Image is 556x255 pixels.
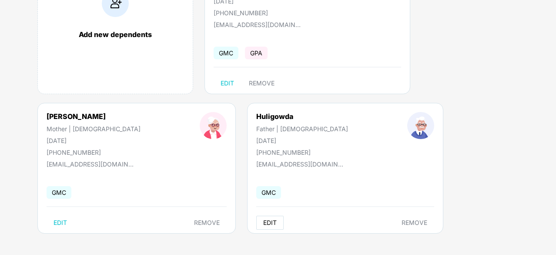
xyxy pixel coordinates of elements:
span: GMC [256,186,281,199]
img: profileImage [407,112,434,139]
button: EDIT [256,216,284,230]
div: [EMAIL_ADDRESS][DOMAIN_NAME] [47,160,134,168]
div: Mother | [DEMOGRAPHIC_DATA] [47,125,141,133]
div: [PERSON_NAME] [47,112,141,121]
span: REMOVE [249,80,275,87]
div: [PHONE_NUMBER] [47,149,141,156]
div: [PHONE_NUMBER] [214,9,315,17]
span: EDIT [221,80,234,87]
span: GMC [47,186,71,199]
div: [EMAIL_ADDRESS][DOMAIN_NAME] [256,160,343,168]
img: profileImage [200,112,227,139]
span: EDIT [54,219,67,226]
div: Huligowda [256,112,348,121]
button: REMOVE [187,216,227,230]
button: REMOVE [395,216,434,230]
div: [DATE] [47,137,141,144]
div: Add new dependents [47,30,184,39]
div: [EMAIL_ADDRESS][DOMAIN_NAME] [214,21,301,28]
span: GPA [245,47,268,59]
div: Father | [DEMOGRAPHIC_DATA] [256,125,348,133]
button: EDIT [47,216,74,230]
span: REMOVE [402,219,427,226]
button: EDIT [214,76,241,90]
div: [DATE] [256,137,348,144]
span: EDIT [263,219,277,226]
span: REMOVE [194,219,220,226]
button: REMOVE [242,76,281,90]
span: GMC [214,47,238,59]
div: [PHONE_NUMBER] [256,149,348,156]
